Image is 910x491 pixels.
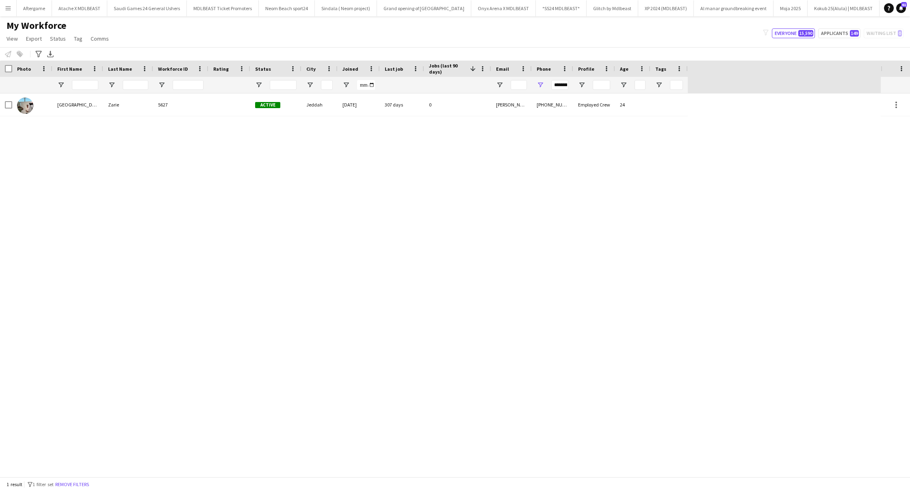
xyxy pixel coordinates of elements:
app-action-btn: Advanced filters [34,49,43,59]
div: [PERSON_NAME][EMAIL_ADDRESS][DOMAIN_NAME] [491,93,532,116]
app-action-btn: Export XLSX [45,49,55,59]
span: Jobs (last 90 days) [429,63,467,75]
button: Open Filter Menu [578,81,585,89]
input: First Name Filter Input [72,80,98,90]
div: 24 [615,93,650,116]
span: Tag [74,35,82,42]
span: Rating [213,66,229,72]
span: 149 [850,30,859,37]
button: Applicants149 [818,28,860,38]
div: Jeddah [301,93,338,116]
span: Age [620,66,628,72]
input: Profile Filter Input [593,80,610,90]
span: Last job [385,66,403,72]
span: 15,590 [798,30,813,37]
div: 307 days [380,93,424,116]
span: Active [255,102,280,108]
button: Remove filters [54,480,91,489]
button: Sindala ( Neom project) [315,0,377,16]
div: Employed Crew [573,93,615,116]
a: Export [23,33,45,44]
button: Open Filter Menu [537,81,544,89]
button: Everyone15,590 [772,28,815,38]
button: Kokub 25(Alula) | MDLBEAST [808,0,880,16]
div: [DATE] [338,93,380,116]
span: Photo [17,66,31,72]
button: *SS24 MDLBEAST* [536,0,587,16]
span: Last Name [108,66,132,72]
button: Open Filter Menu [306,81,314,89]
span: Workforce ID [158,66,188,72]
img: Turki Zarie [17,98,33,114]
a: Tag [71,33,86,44]
input: Joined Filter Input [357,80,375,90]
a: Status [47,33,69,44]
div: 0 [424,93,491,116]
button: Open Filter Menu [57,81,65,89]
button: Aftergame [17,0,52,16]
span: City [306,66,316,72]
input: Tags Filter Input [670,80,683,90]
button: Atache X MDLBEAST [52,0,107,16]
button: Open Filter Menu [620,81,627,89]
span: First Name [57,66,82,72]
button: Open Filter Menu [255,81,262,89]
button: Grand opening of [GEOGRAPHIC_DATA] [377,0,471,16]
button: Open Filter Menu [655,81,663,89]
div: [PHONE_NUMBER] [532,93,573,116]
button: XP 2024 (MDLBEAST) [638,0,694,16]
span: Status [255,66,271,72]
div: [GEOGRAPHIC_DATA] [52,93,103,116]
button: Open Filter Menu [158,81,165,89]
span: Joined [342,66,358,72]
input: Status Filter Input [270,80,297,90]
button: Al manar groundbreaking event [694,0,773,16]
input: Age Filter Input [635,80,646,90]
span: 1 filter set [32,481,54,487]
button: Open Filter Menu [342,81,350,89]
input: Phone Filter Input [551,80,568,90]
input: Last Name Filter Input [123,80,148,90]
button: Onyx Arena X MDLBEAST [471,0,536,16]
div: Zarie [103,93,153,116]
button: Neom Beach sport24 [259,0,315,16]
span: View [6,35,18,42]
span: Tags [655,66,666,72]
button: Moja 2025 [773,0,808,16]
a: View [3,33,21,44]
button: Glitch by Mdlbeast [587,0,638,16]
button: MDLBEAST Ticket Promoters [187,0,259,16]
span: My Workforce [6,20,66,32]
span: Comms [91,35,109,42]
span: Status [50,35,66,42]
span: Export [26,35,42,42]
input: Workforce ID Filter Input [173,80,204,90]
a: 61 [896,3,906,13]
input: Email Filter Input [511,80,527,90]
div: 5627 [153,93,208,116]
button: Open Filter Menu [496,81,503,89]
span: Phone [537,66,551,72]
input: City Filter Input [321,80,333,90]
span: 61 [901,2,907,7]
span: Profile [578,66,594,72]
span: Email [496,66,509,72]
a: Comms [87,33,112,44]
button: Open Filter Menu [108,81,115,89]
button: Saudi Games 24 General Ushers [107,0,187,16]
